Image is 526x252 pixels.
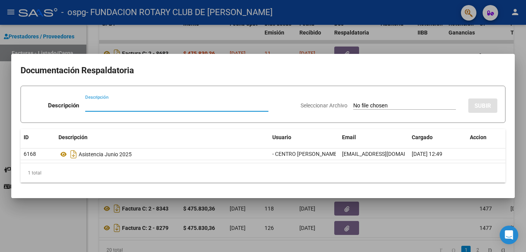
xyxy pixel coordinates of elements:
span: Accion [470,134,486,140]
div: 1 total [21,163,505,183]
datatable-header-cell: Descripción [55,129,269,146]
span: Email [342,134,356,140]
div: Open Intercom Messenger [500,226,518,244]
div: Asistencia Junio 2025 [58,148,266,161]
datatable-header-cell: ID [21,129,55,146]
datatable-header-cell: Email [339,129,409,146]
span: ID [24,134,29,140]
button: SUBIR [468,98,497,113]
span: Cargado [412,134,433,140]
datatable-header-cell: Usuario [269,129,339,146]
span: Descripción [58,134,88,140]
h2: Documentación Respaldatoria [21,63,505,78]
span: Seleccionar Archivo [301,102,347,109]
span: 6168 [24,151,36,157]
i: Descargar documento [69,148,79,161]
datatable-header-cell: Cargado [409,129,467,146]
span: - CENTRO [PERSON_NAME] [272,151,339,157]
span: Usuario [272,134,291,140]
span: SUBIR [474,102,491,109]
span: [EMAIL_ADDRESS][DOMAIN_NAME] [342,151,428,157]
p: Descripción [48,101,79,110]
span: [DATE] 12:49 [412,151,442,157]
datatable-header-cell: Accion [467,129,505,146]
